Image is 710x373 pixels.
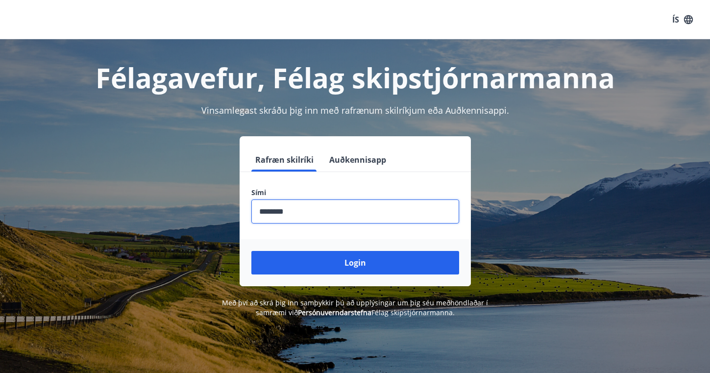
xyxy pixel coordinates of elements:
[251,251,459,274] button: Login
[251,188,459,198] label: Sími
[298,308,371,317] a: Persónuverndarstefna
[325,148,390,172] button: Auðkennisapp
[251,148,318,172] button: Rafræn skilríki
[14,59,696,96] h1: Félagavefur, Félag skipstjórnarmanna
[222,298,488,317] span: Með því að skrá þig inn samþykkir þú að upplýsingar um þig séu meðhöndlaðar í samræmi við Félag s...
[667,11,698,28] button: ÍS
[201,104,509,116] span: Vinsamlegast skráðu þig inn með rafrænum skilríkjum eða Auðkennisappi.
